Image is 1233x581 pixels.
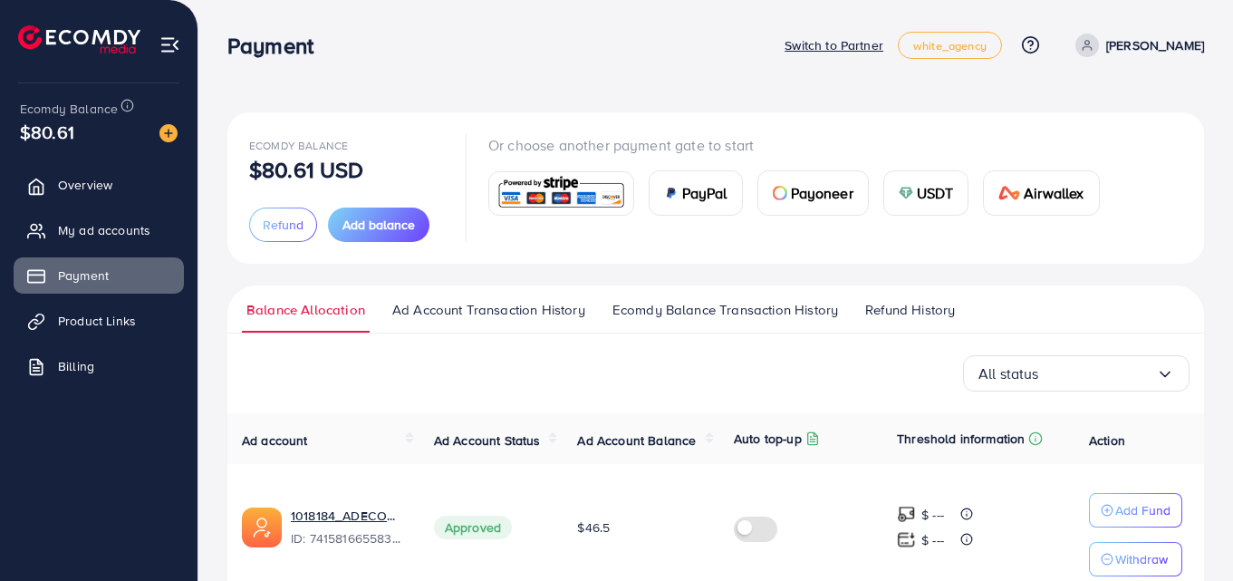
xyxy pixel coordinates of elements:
[291,529,405,547] span: ID: 7415816655839723537
[58,312,136,330] span: Product Links
[899,186,913,200] img: card
[328,208,429,242] button: Add balance
[249,138,348,153] span: Ecomdy Balance
[734,428,802,450] p: Auto top-up
[612,300,838,320] span: Ecomdy Balance Transaction History
[998,186,1020,200] img: card
[58,176,112,194] span: Overview
[682,182,727,204] span: PayPal
[1106,34,1204,56] p: [PERSON_NAME]
[291,507,405,525] a: 1018184_ADECOM_1726629369576
[1089,493,1182,528] button: Add Fund
[917,182,954,204] span: USDT
[897,428,1025,450] p: Threshold information
[883,170,969,216] a: cardUSDT
[791,182,853,204] span: Payoneer
[434,516,512,539] span: Approved
[263,216,303,234] span: Refund
[58,357,94,375] span: Billing
[1156,499,1219,567] iframe: Chat
[898,32,1002,59] a: white_agency
[577,431,696,450] span: Ad Account Balance
[921,529,944,551] p: $ ---
[434,431,541,450] span: Ad Account Status
[785,34,883,56] p: Switch to Partner
[14,303,184,339] a: Product Links
[963,355,1190,392] div: Search for option
[983,170,1099,216] a: cardAirwallex
[664,186,679,200] img: card
[757,170,869,216] a: cardPayoneer
[488,134,1114,156] p: Or choose another payment gate to start
[20,119,74,145] span: $80.61
[1024,182,1084,204] span: Airwallex
[246,300,365,320] span: Balance Allocation
[227,33,328,59] h3: Payment
[488,171,634,216] a: card
[921,504,944,526] p: $ ---
[20,100,118,118] span: Ecomdy Balance
[897,530,916,549] img: top-up amount
[392,300,585,320] span: Ad Account Transaction History
[773,186,787,200] img: card
[18,25,140,53] img: logo
[978,360,1039,388] span: All status
[897,505,916,524] img: top-up amount
[58,266,109,285] span: Payment
[58,221,150,239] span: My ad accounts
[577,518,610,537] span: $46.5
[249,208,317,242] button: Refund
[14,348,184,384] a: Billing
[1115,548,1168,570] p: Withdraw
[1068,34,1204,57] a: [PERSON_NAME]
[14,212,184,248] a: My ad accounts
[913,40,987,52] span: white_agency
[495,174,628,213] img: card
[1089,542,1182,576] button: Withdraw
[159,34,180,55] img: menu
[1039,360,1156,388] input: Search for option
[14,257,184,294] a: Payment
[249,159,364,180] p: $80.61 USD
[1089,431,1125,450] span: Action
[14,167,184,203] a: Overview
[291,507,405,548] div: <span class='underline'>1018184_ADECOM_1726629369576</span></br>7415816655839723537
[1115,499,1170,521] p: Add Fund
[242,508,282,547] img: ic-ads-acc.e4c84228.svg
[159,124,178,142] img: image
[649,170,743,216] a: cardPayPal
[342,216,415,234] span: Add balance
[242,431,308,450] span: Ad account
[865,300,955,320] span: Refund History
